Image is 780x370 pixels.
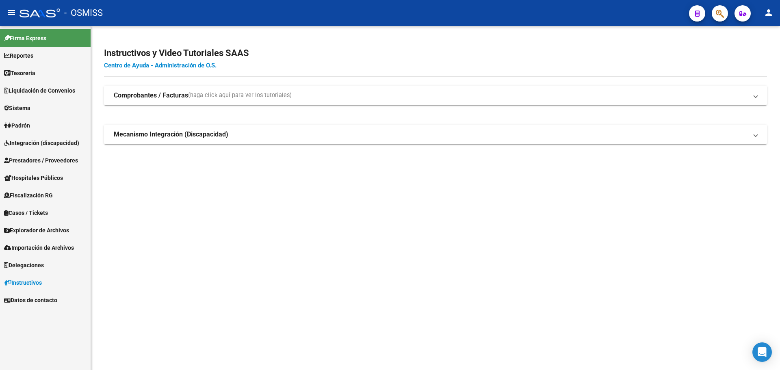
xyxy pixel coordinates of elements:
[4,208,48,217] span: Casos / Tickets
[4,226,69,235] span: Explorador de Archivos
[4,156,78,165] span: Prestadores / Proveedores
[4,261,44,270] span: Delegaciones
[4,191,53,200] span: Fiscalización RG
[752,342,772,362] div: Open Intercom Messenger
[104,45,767,61] h2: Instructivos y Video Tutoriales SAAS
[4,86,75,95] span: Liquidación de Convenios
[4,243,74,252] span: Importación de Archivos
[104,125,767,144] mat-expansion-panel-header: Mecanismo Integración (Discapacidad)
[104,62,217,69] a: Centro de Ayuda - Administración de O.S.
[188,91,292,100] span: (haga click aquí para ver los tutoriales)
[6,8,16,17] mat-icon: menu
[114,130,228,139] strong: Mecanismo Integración (Discapacidad)
[64,4,103,22] span: - OSMISS
[4,173,63,182] span: Hospitales Públicos
[4,34,46,43] span: Firma Express
[4,104,30,113] span: Sistema
[764,8,773,17] mat-icon: person
[4,51,33,60] span: Reportes
[4,138,79,147] span: Integración (discapacidad)
[4,296,57,305] span: Datos de contacto
[114,91,188,100] strong: Comprobantes / Facturas
[4,278,42,287] span: Instructivos
[4,121,30,130] span: Padrón
[4,69,35,78] span: Tesorería
[104,86,767,105] mat-expansion-panel-header: Comprobantes / Facturas(haga click aquí para ver los tutoriales)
